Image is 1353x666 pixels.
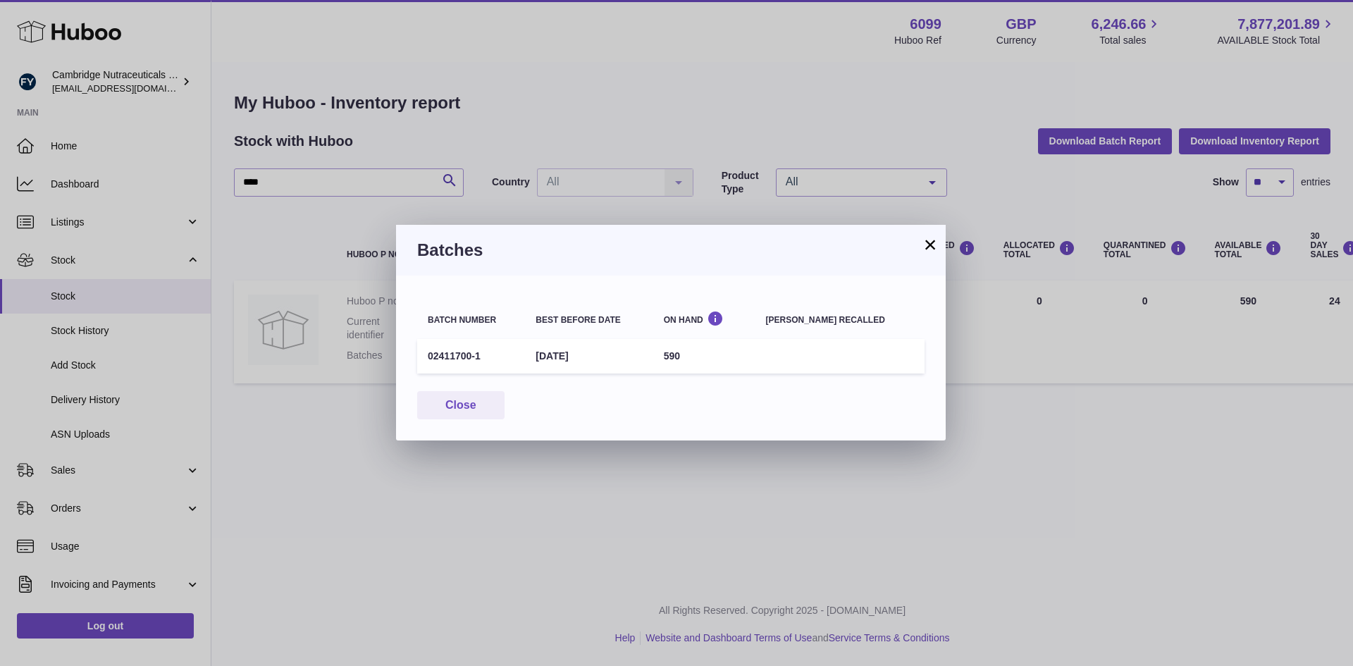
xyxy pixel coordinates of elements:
button: Close [417,391,505,420]
td: 02411700-1 [417,339,525,374]
h3: Batches [417,239,925,261]
td: [DATE] [525,339,653,374]
div: Batch number [428,316,514,325]
button: × [922,236,939,253]
td: 590 [653,339,755,374]
div: On Hand [664,311,745,324]
div: Best before date [536,316,642,325]
div: [PERSON_NAME] recalled [766,316,914,325]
